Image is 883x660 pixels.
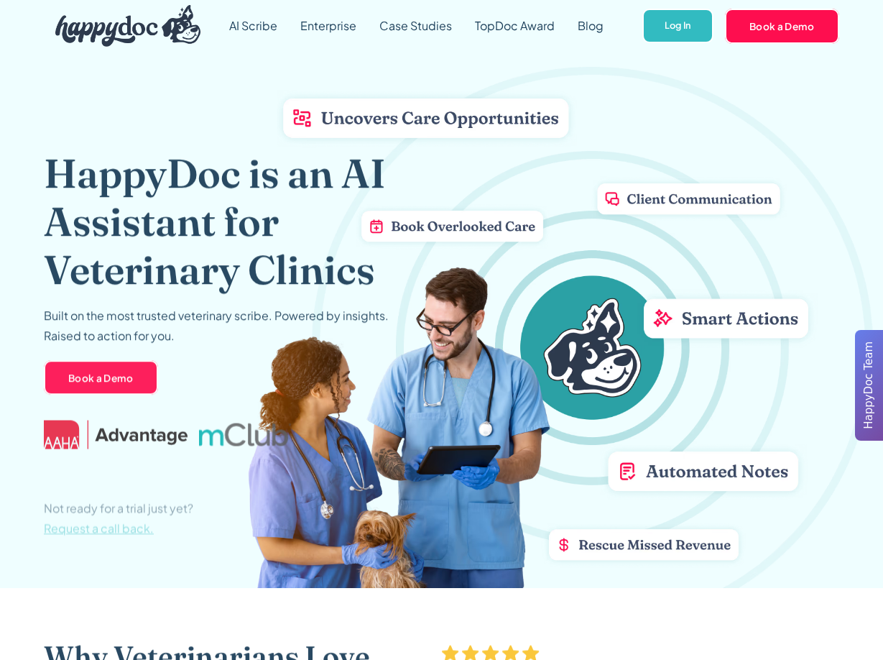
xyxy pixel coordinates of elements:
h1: HappyDoc is an AI Assistant for Veterinary Clinics [44,149,402,294]
a: home [44,1,200,50]
a: Book a Demo [44,360,158,395]
img: HappyDoc Logo: A happy dog with his ear up, listening. [55,5,200,47]
p: Built on the most trusted veterinary scribe. Powered by insights. Raised to action for you. [44,306,389,346]
a: Book a Demo [725,9,839,43]
a: Log In [642,9,713,44]
span: Request a call back. [44,521,154,536]
img: mclub logo [199,423,291,446]
img: AAHA Advantage logo [44,420,188,449]
p: Not ready for a trial just yet? [44,498,193,538]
